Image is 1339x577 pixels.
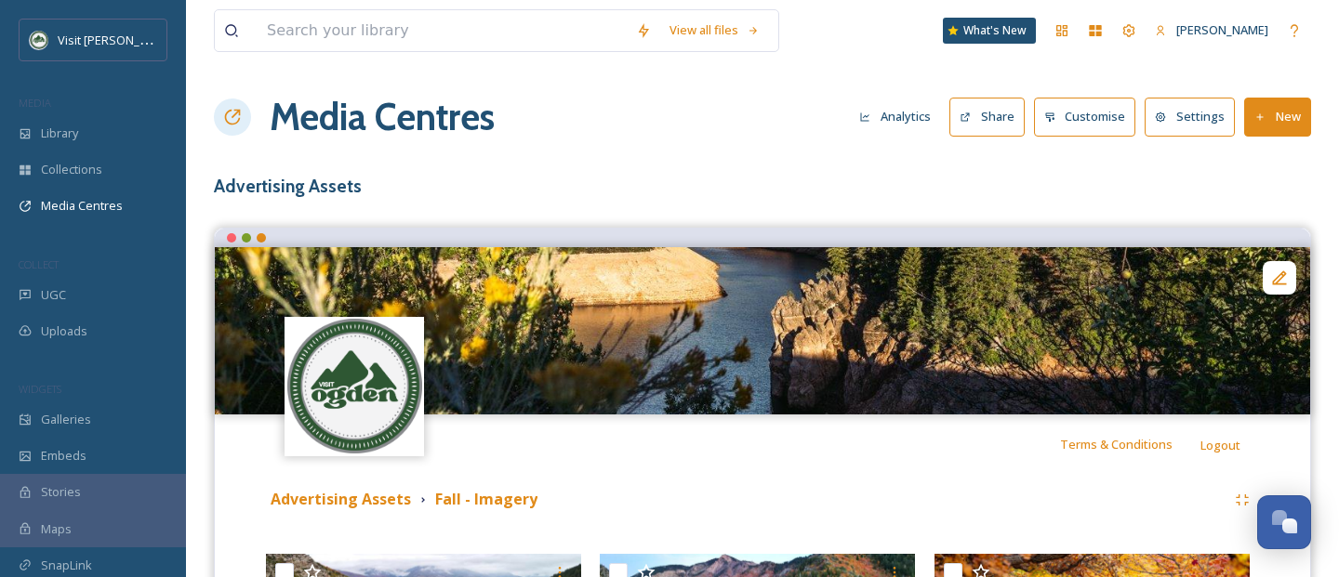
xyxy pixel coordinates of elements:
span: Stories [41,483,81,501]
a: Customise [1034,98,1146,136]
h3: Advertising Assets [214,173,1311,200]
a: Media Centres [270,89,495,145]
button: New [1244,98,1311,136]
a: Analytics [850,98,949,135]
button: Customise [1034,98,1136,136]
button: Analytics [850,98,940,135]
input: Search your library [258,10,627,51]
a: [PERSON_NAME] [1146,12,1278,48]
a: What's New [943,18,1036,44]
a: View all files [660,12,769,48]
a: Terms & Conditions [1060,433,1200,455]
a: Settings [1145,98,1244,136]
img: 1dc5fb1a6e3f015030ea882a0789d396505bbfab29a903a56e9594e91b7e460c.jpg [215,247,1310,414]
strong: Fall - Imagery [435,489,537,509]
button: Settings [1145,98,1235,136]
button: Open Chat [1257,495,1311,549]
span: Uploads [41,322,87,340]
span: [PERSON_NAME] [1176,21,1268,38]
span: COLLECT [19,257,59,271]
span: SnapLink [41,557,92,574]
span: Library [41,125,78,142]
span: Galleries [41,411,91,428]
strong: Advertising Assets [271,489,411,509]
span: Logout [1200,437,1240,453]
span: WIDGETS [19,382,61,396]
span: Media Centres [41,197,123,215]
img: Unknown.png [30,31,48,49]
img: Unknown.png [287,319,422,453]
span: MEDIA [19,96,51,110]
span: Collections [41,161,102,178]
span: Embeds [41,447,86,465]
span: Visit [PERSON_NAME] [58,31,176,48]
span: Maps [41,520,72,538]
span: UGC [41,286,66,304]
button: Share [949,98,1025,136]
span: Terms & Conditions [1060,436,1173,452]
